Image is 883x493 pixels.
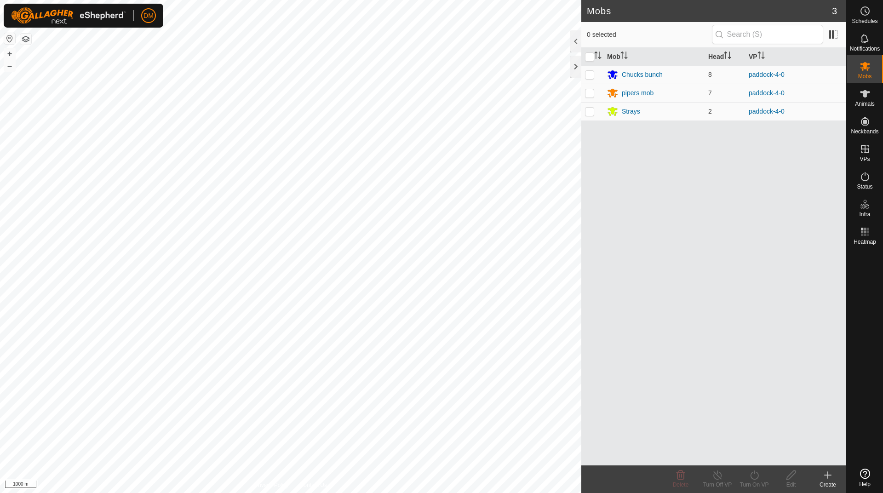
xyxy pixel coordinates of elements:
p-sorticon: Activate to sort [594,53,602,60]
p-sorticon: Activate to sort [724,53,731,60]
button: + [4,48,15,59]
span: Neckbands [851,129,878,134]
div: pipers mob [622,88,654,98]
th: VP [745,48,846,66]
span: Status [857,184,872,189]
span: 2 [708,108,712,115]
a: Privacy Policy [254,481,289,489]
th: Mob [603,48,705,66]
span: 7 [708,89,712,97]
span: Animals [855,101,875,107]
a: paddock-4-0 [749,89,785,97]
div: Turn On VP [736,481,773,489]
a: Contact Us [300,481,327,489]
span: Mobs [858,74,872,79]
div: Edit [773,481,809,489]
span: Delete [673,482,689,488]
h2: Mobs [587,6,832,17]
span: 8 [708,71,712,78]
img: Gallagher Logo [11,7,126,24]
div: Create [809,481,846,489]
span: Heatmap [854,239,876,245]
span: 0 selected [587,30,712,40]
p-sorticon: Activate to sort [757,53,765,60]
div: Turn Off VP [699,481,736,489]
span: VPs [860,156,870,162]
span: Infra [859,212,870,217]
span: Help [859,482,871,487]
th: Head [705,48,745,66]
button: Map Layers [20,34,31,45]
span: Schedules [852,18,877,24]
a: Help [847,465,883,491]
button: Reset Map [4,33,15,44]
div: Chucks bunch [622,70,663,80]
a: paddock-4-0 [749,108,785,115]
div: Strays [622,107,640,116]
button: – [4,60,15,71]
a: paddock-4-0 [749,71,785,78]
p-sorticon: Activate to sort [620,53,628,60]
span: Notifications [850,46,880,52]
input: Search (S) [712,25,823,44]
span: 3 [832,4,837,18]
span: DM [143,11,154,21]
